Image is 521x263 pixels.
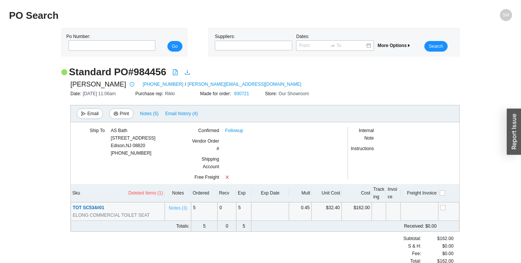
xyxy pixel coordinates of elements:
[83,91,116,96] span: [DATE] 11:06am
[128,82,136,87] span: info-circle
[225,127,243,134] a: Followup
[114,111,118,117] span: printer
[200,91,232,96] span: Made for order:
[401,184,438,202] th: Freight Invoice
[126,79,137,90] button: info-circle
[167,41,182,52] button: Go
[184,69,190,77] a: download
[191,184,217,202] th: Ordered
[9,9,386,22] h2: PO Search
[72,189,163,197] div: Sku
[330,43,335,48] span: to
[176,223,190,229] span: Totals:
[120,110,129,117] span: Print
[311,202,342,221] td: $32.40
[184,69,190,75] span: download
[234,91,249,96] a: 930721
[236,221,251,232] td: 5
[330,43,335,48] span: swap-right
[372,184,386,202] th: Tracking
[289,221,438,232] td: $0.00
[412,250,421,257] span: Fee :
[217,184,236,202] th: Recv
[213,33,294,52] div: Suppliers:
[337,42,366,49] input: To
[70,91,83,96] span: Date:
[407,43,411,48] span: caret-right
[251,184,289,202] th: Exp Date
[236,202,251,221] td: 5
[198,128,219,133] span: Confirmed
[359,128,374,141] span: Internal Note
[73,205,104,210] span: TOT SC534#01
[236,184,251,202] th: Exp
[265,91,278,96] span: Store:
[279,91,309,96] span: Our Showroom
[172,69,178,75] span: file-pdf
[135,91,165,96] span: Purchase rep:
[442,250,454,257] span: $0.00
[429,43,443,50] span: Search
[172,43,178,50] span: Go
[140,109,159,115] button: Notes (5)
[191,221,217,232] td: 5
[217,202,236,221] td: 0
[185,81,186,88] span: /
[87,110,99,117] span: Email
[188,81,301,88] a: [PERSON_NAME][EMAIL_ADDRESS][DOMAIN_NAME]
[378,43,411,48] span: More Options
[194,175,219,180] span: Free Freight
[70,79,126,90] span: [PERSON_NAME]
[404,223,424,229] span: Received:
[424,41,448,52] button: Search
[165,91,175,96] span: Rikki
[169,204,188,209] button: Notes (3)
[202,157,219,169] span: Shipping Account
[143,81,183,88] a: [PHONE_NUMBER]
[289,202,311,221] td: 0.45
[342,202,372,221] td: $162.00
[66,33,153,52] div: Po Number:
[73,211,150,219] span: ELONG COMMERCIAL TOILET SEAT
[386,184,400,202] th: Invoice
[503,9,509,21] span: SM
[421,235,454,242] div: $162.00
[128,189,163,197] button: Deleted Items (1)
[90,128,105,133] span: Ship To
[299,42,328,49] input: From
[69,65,166,79] h2: Standard PO # 984456
[225,175,229,179] span: close
[311,184,342,202] th: Unit Cost
[421,242,454,250] div: $0.00
[111,127,155,149] div: AS Bath [STREET_ADDRESS] Edison , NJ 08820
[294,33,375,52] div: Dates:
[77,108,103,119] button: sendEmail
[192,138,219,151] span: Vendor Order #
[289,184,311,202] th: Mult
[172,69,178,77] a: file-pdf
[111,127,155,157] div: [PHONE_NUMBER]
[342,184,372,202] th: Cost
[169,204,187,212] span: Notes ( 3 )
[81,111,86,117] span: send
[109,108,134,119] button: printerPrint
[351,146,374,151] span: Instructions
[403,235,421,242] span: Subtotal:
[165,110,198,117] span: Email history (4)
[191,202,217,221] td: 5
[140,110,158,117] span: Notes ( 5 )
[408,242,421,250] span: S & H:
[217,221,236,232] td: 0
[165,184,191,202] th: Notes
[165,108,198,119] button: Email history (4)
